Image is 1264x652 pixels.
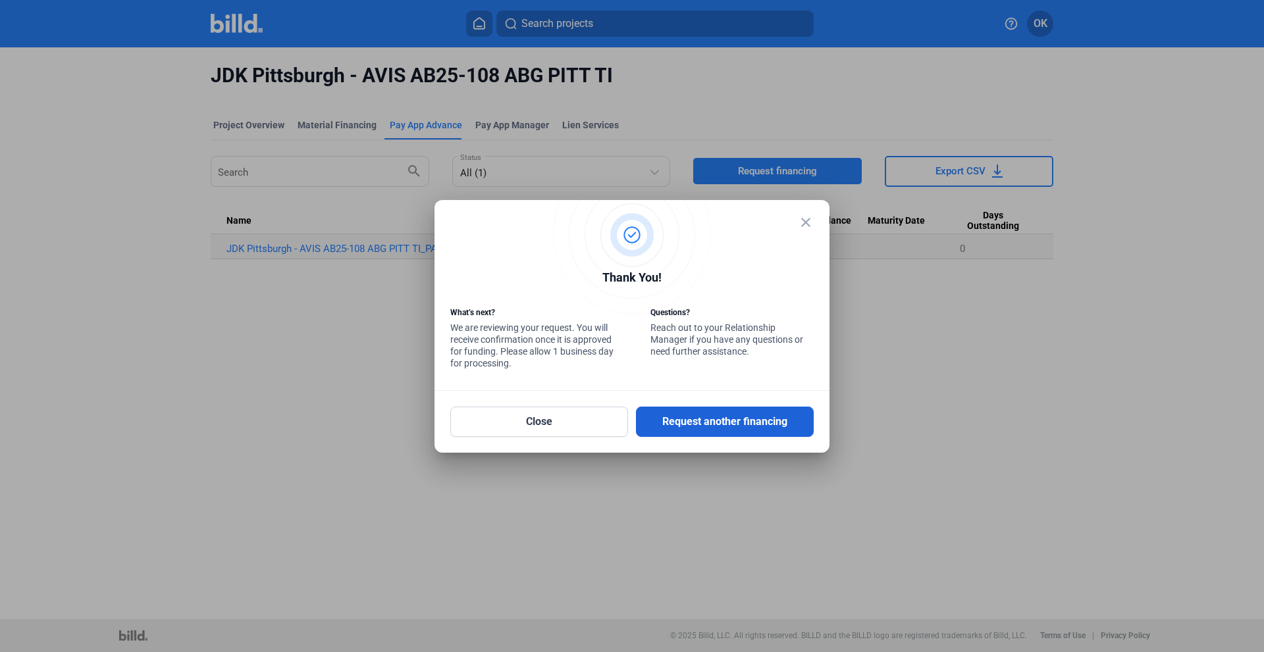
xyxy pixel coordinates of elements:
div: Questions? [650,307,814,322]
div: What’s next? [450,307,614,322]
div: Thank You! [450,268,814,290]
div: We are reviewing your request. You will receive confirmation once it is approved for funding. Ple... [450,307,614,372]
button: Request another financing [636,407,814,437]
mat-icon: close [798,214,814,230]
div: Reach out to your Relationship Manager if you have any questions or need further assistance. [650,307,814,361]
button: Close [450,407,628,437]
